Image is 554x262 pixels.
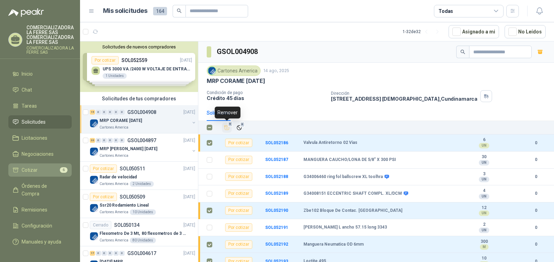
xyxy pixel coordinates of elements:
[100,230,186,237] p: Flexometro De 3 Mt, 80 flexometros de 3 m Marca Tajima
[80,162,198,190] a: Por cotizarSOL050511[DATE] Company LogoRadar de velocidadCartones America2 Unidades
[225,206,252,215] div: Por cotizar
[153,7,167,15] span: 164
[100,117,142,124] p: MRP CORAME [DATE]
[265,191,288,196] b: SOL052189
[183,109,195,116] p: [DATE]
[102,138,107,143] div: 0
[8,219,72,232] a: Configuración
[22,134,47,142] span: Licitaciones
[207,95,325,101] p: Crédito 45 días
[225,139,252,147] div: Por cotizar
[130,209,156,215] div: 10 Unidades
[331,91,477,96] p: Dirección
[265,208,288,213] a: SOL052190
[22,150,54,158] span: Negociaciones
[114,223,140,228] p: SOL050134
[183,194,195,200] p: [DATE]
[222,123,232,133] button: Añadir
[479,143,489,148] div: UN
[100,153,128,159] p: Cartones America
[526,190,546,197] b: 0
[460,222,508,228] b: 2
[207,77,265,85] p: MRP CORAME [DATE]
[96,138,101,143] div: 0
[225,240,252,249] div: Por cotizar
[265,174,288,179] a: SOL052188
[460,188,508,194] b: 4
[100,181,128,187] p: Cartones America
[119,138,125,143] div: 0
[303,225,387,230] b: [PERSON_NAME] L ancho 57.15 long 3343
[127,138,156,143] p: GSOL004897
[479,210,489,216] div: UN
[303,174,383,180] b: G34006460 ring fol ballscrew XL toolhra
[460,171,508,177] b: 3
[90,136,197,159] a: 33 0 0 0 0 0 GSOL004897[DATE] Company LogoMRP [PERSON_NAME] [DATE]Cartones America
[8,235,72,248] a: Manuales y ayuda
[102,251,107,256] div: 0
[331,96,477,102] p: [STREET_ADDRESS] [DEMOGRAPHIC_DATA] , Cundinamarca
[26,46,74,54] p: COMERCIALIZADORA LA FERRE SAS
[303,157,396,163] b: MANGUERA CAUCHO/LONA DE 5/8" X 300 PSI
[90,108,197,130] a: 15 0 0 0 0 0 GSOL004908[DATE] Company LogoMRP CORAME [DATE]Cartones America
[90,251,95,256] div: 17
[526,241,546,248] b: 0
[403,26,443,37] div: 1 - 32 de 32
[130,238,156,243] div: 80 Unidades
[263,68,289,74] p: 14 ago, 2025
[208,67,216,75] img: Company Logo
[22,182,65,198] span: Órdenes de Compra
[265,157,288,162] b: SOL052187
[8,8,44,17] img: Logo peakr
[113,251,119,256] div: 0
[460,137,508,143] b: 6
[460,205,508,211] b: 12
[22,166,38,174] span: Cotizar
[177,8,182,13] span: search
[127,251,156,256] p: GSOL004617
[265,242,288,247] a: SOL052192
[303,140,357,146] b: Valvula Antiretorno 02 Vias
[265,140,288,145] a: SOL052186
[8,83,72,97] a: Chat
[100,174,137,180] p: Radar de velocidad
[265,225,288,230] a: SOL052191
[183,137,195,144] p: [DATE]
[479,194,489,199] div: UN
[113,110,119,115] div: 0
[303,191,402,196] b: G34008151 ECCENTRIC SHAFT COMPL. XL/DCM
[90,176,98,184] img: Company Logo
[96,251,101,256] div: 0
[225,190,252,198] div: Por cotizar
[225,156,252,164] div: Por cotizar
[526,140,546,146] b: 0
[22,102,37,110] span: Tareas
[120,166,145,171] p: SOL050511
[100,125,128,130] p: Cartones America
[22,118,46,126] span: Solicitudes
[8,147,72,161] a: Negociaciones
[90,110,95,115] div: 15
[303,208,402,214] b: Zbe102 Bloque De Contac. [GEOGRAPHIC_DATA]
[8,67,72,80] a: Inicio
[90,193,117,201] div: Por cotizar
[103,6,148,16] h1: Mis solicitudes
[120,194,145,199] p: SOL050509
[100,146,157,152] p: MRP [PERSON_NAME] [DATE]
[80,92,198,105] div: Solicitudes de tus compradores
[90,204,98,212] img: Company Logo
[96,110,101,115] div: 0
[22,86,32,94] span: Chat
[526,224,546,231] b: 0
[183,222,195,229] p: [DATE]
[22,238,61,246] span: Manuales y ayuda
[526,156,546,163] b: 0
[479,228,489,233] div: UN
[479,177,489,182] div: UN
[108,110,113,115] div: 0
[80,190,198,218] a: Por cotizarSOL050509[DATE] Company LogoSsr20 Rodamiento LinealCartones America10 Unidades
[225,223,252,232] div: Por cotizar
[8,163,72,177] a: Cotizar6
